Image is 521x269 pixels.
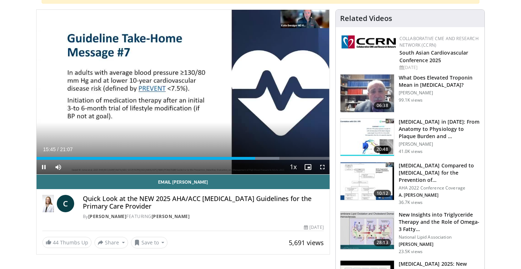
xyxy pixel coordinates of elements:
button: Mute [51,160,65,174]
a: 28:13 New Insights into Triglyceride Therapy and the Role of Omega-3 Fatty… National Lipid Associ... [340,211,480,255]
h3: [MEDICAL_DATA] in [DATE]: From Anatomy to Physiology to Plaque Burden and … [399,118,480,140]
div: [DATE] [304,224,323,231]
a: 20:48 [MEDICAL_DATA] in [DATE]: From Anatomy to Physiology to Plaque Burden and … [PERSON_NAME] 4... [340,118,480,157]
a: C [57,195,74,212]
span: 15:45 [43,146,56,152]
img: Dr. Catherine P. Benziger [42,195,54,212]
a: 06:38 What Does Elevated Troponin Mean in [MEDICAL_DATA]? [PERSON_NAME] 99.1K views [340,74,480,112]
video-js: Video Player [37,10,330,175]
p: [PERSON_NAME] [399,141,480,147]
a: [PERSON_NAME] [88,213,127,219]
div: [DATE] [399,64,479,71]
p: A. [PERSON_NAME] [399,192,480,198]
span: / [57,146,59,152]
h4: Quick Look at the NEW 2025 AHA/ACC [MEDICAL_DATA] Guidelines for the Primary Care Provider [83,195,324,210]
a: 44 Thumbs Up [42,237,92,248]
button: Pause [37,160,51,174]
h3: New Insights into Triglyceride Therapy and the Role of Omega-3 Fatty… [399,211,480,233]
span: 44 [53,239,59,246]
img: 823da73b-7a00-425d-bb7f-45c8b03b10c3.150x105_q85_crop-smart_upscale.jpg [340,119,394,156]
h4: Related Videos [340,14,392,23]
button: Share [94,237,128,248]
a: 10:12 [MEDICAL_DATA] Compared to [MEDICAL_DATA] for the Prevention of… AHA 2022 Conference Covera... [340,162,480,205]
span: 10:12 [374,190,391,197]
img: 98daf78a-1d22-4ebe-927e-10afe95ffd94.150x105_q85_crop-smart_upscale.jpg [340,74,394,112]
p: AHA 2022 Conference Coverage [399,185,480,191]
button: Playback Rate [286,160,301,174]
span: 28:13 [374,239,391,246]
p: 36.7K views [399,200,423,205]
a: South Asian Cardiovascular Conference 2025 [399,49,469,64]
img: a04ee3ba-8487-4636-b0fb-5e8d268f3737.png.150x105_q85_autocrop_double_scale_upscale_version-0.2.png [342,35,396,48]
a: [PERSON_NAME] [152,213,190,219]
p: National Lipid Association [399,234,480,240]
span: 5,691 views [289,238,324,247]
p: 23.5K views [399,249,423,255]
span: 06:38 [374,102,391,109]
a: Email [PERSON_NAME] [37,175,330,189]
button: Enable picture-in-picture mode [301,160,315,174]
p: 99.1K views [399,97,423,103]
button: Save to [131,237,168,248]
button: Fullscreen [315,160,330,174]
p: [PERSON_NAME] [399,242,480,247]
p: 41.0K views [399,149,423,154]
div: Progress Bar [37,157,330,160]
a: Collaborative CME and Research Network (CCRN) [399,35,479,48]
h3: What Does Elevated Troponin Mean in [MEDICAL_DATA]? [399,74,480,89]
span: 21:07 [60,146,73,152]
img: 45ea033d-f728-4586-a1ce-38957b05c09e.150x105_q85_crop-smart_upscale.jpg [340,212,394,249]
img: 7c0f9b53-1609-4588-8498-7cac8464d722.150x105_q85_crop-smart_upscale.jpg [340,162,394,200]
span: 20:48 [374,146,391,153]
p: [PERSON_NAME] [399,90,480,96]
h3: [MEDICAL_DATA] Compared to [MEDICAL_DATA] for the Prevention of… [399,162,480,184]
div: By FEATURING [83,213,324,220]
